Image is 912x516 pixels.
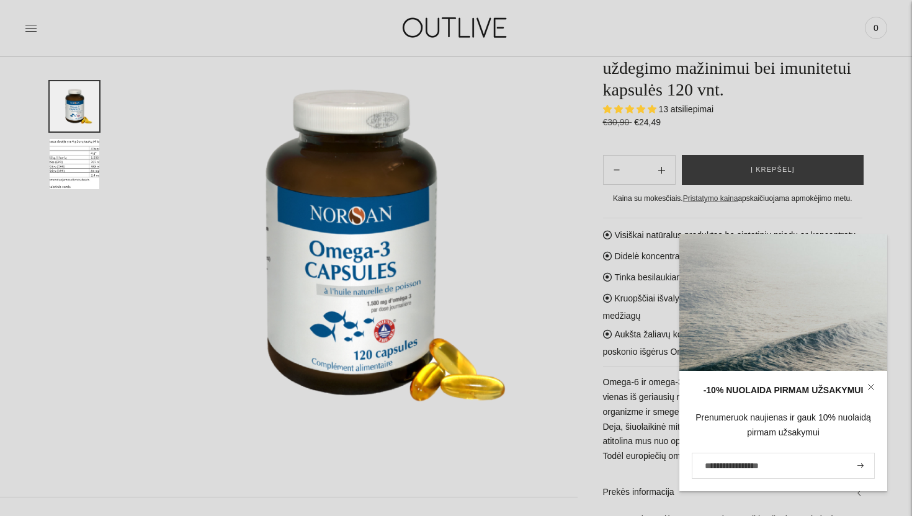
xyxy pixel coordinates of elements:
[603,192,863,205] div: Kaina su mokesčiais. apskaičiuojama apmokėjimo metu.
[124,18,578,472] img: NORSAN Omega-3 žuvų taukai uždegimo mažinimui bei imunitetui kapsulės 120 vnt.
[603,35,863,100] h1: NORSAN Omega-3 žuvų taukai uždegimo mažinimui bei imunitetui kapsulės 120 vnt.
[692,411,875,440] div: Prenumeruok naujienas ir gauk 10% nuolaidą pirmam užsakymui
[603,104,659,114] span: 4.92 stars
[378,6,534,49] img: OUTLIVE
[751,164,795,176] span: Į krepšelį
[630,161,648,179] input: Product quantity
[867,19,885,37] span: 0
[5,30,181,50] h5: Bazaarvoice Analytics content is not detected on this page.
[50,139,99,189] button: Translation missing: en.general.accessibility.image_thumbail
[683,194,738,203] a: Pristatymo kaina
[634,117,661,127] span: €24,49
[5,69,76,80] a: Enable Validation
[603,473,863,512] a: Prekės informacija
[5,5,181,16] p: Analytics Inspector 1.7.0
[603,117,632,127] s: €30,90
[50,81,99,131] button: Translation missing: en.general.accessibility.image_thumbail
[648,155,675,185] button: Subtract product quantity
[604,155,630,185] button: Add product quantity
[682,155,864,185] button: Į krepšelį
[658,104,713,114] span: 13 atsiliepimai
[603,375,863,465] p: Omega-6 ir omega-3 rūgščių santykio pagerinimas iki 3:1 yra vienas iš geriausių rodiklių, padedan...
[865,14,887,42] a: 0
[692,383,875,398] div: -10% NUOLAIDA PIRMAM UŽSAKYMUI
[5,69,76,80] abbr: Enabling validation will send analytics events to the Bazaarvoice validation service. If an event...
